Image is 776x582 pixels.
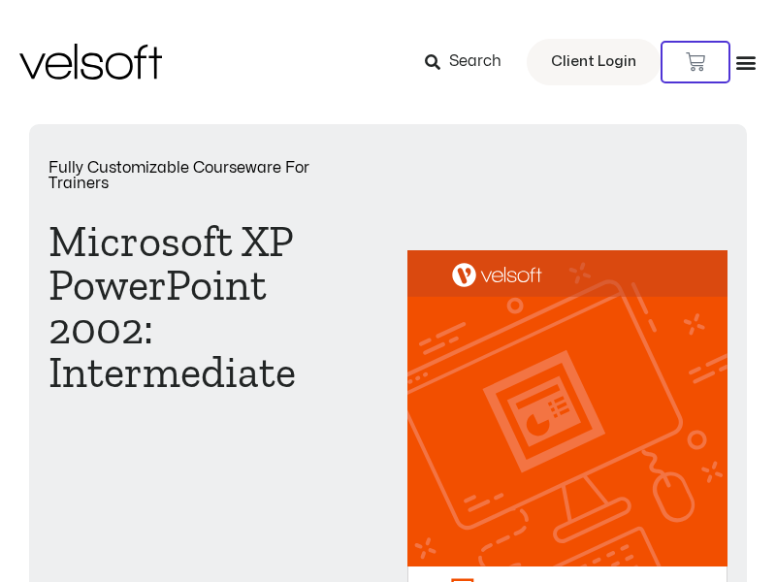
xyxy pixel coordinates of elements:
[449,49,501,75] span: Search
[48,220,369,395] h1: Microsoft XP PowerPoint 2002: Intermediate
[48,160,369,191] p: Fully Customizable Courseware For Trainers
[425,46,515,79] a: Search
[551,49,636,75] span: Client Login
[527,39,661,85] a: Client Login
[735,51,757,73] div: Menu Toggle
[19,44,162,80] img: Velsoft Training Materials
